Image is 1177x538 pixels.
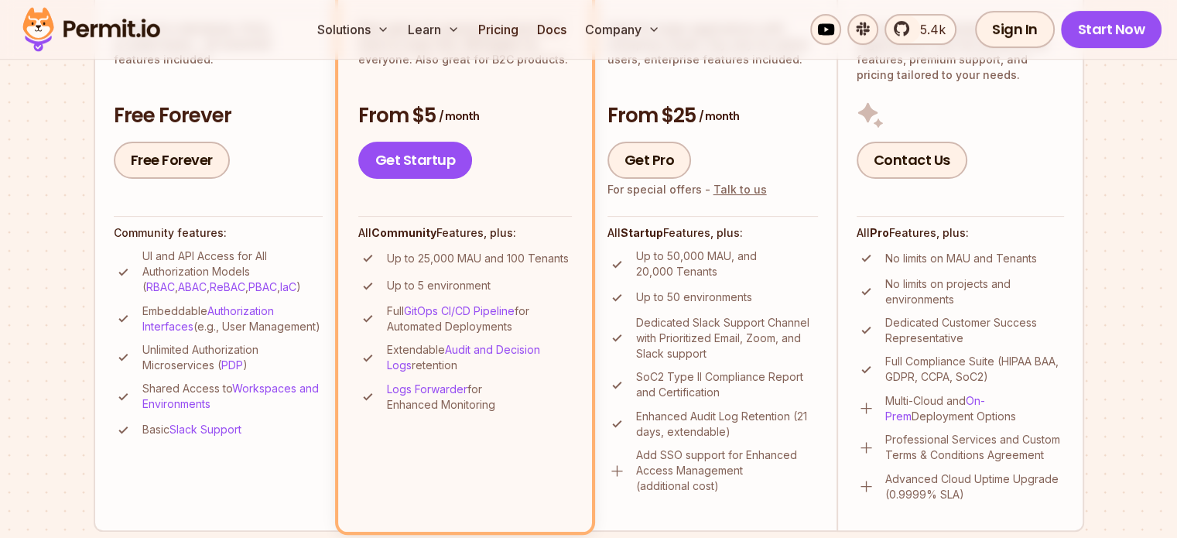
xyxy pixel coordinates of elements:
[885,471,1064,502] p: Advanced Cloud Uptime Upgrade (0.9999% SLA)
[607,182,767,197] div: For special offers -
[358,102,572,130] h3: From $5
[531,14,573,45] a: Docs
[870,226,889,239] strong: Pro
[699,108,739,124] span: / month
[857,142,967,179] a: Contact Us
[975,11,1055,48] a: Sign In
[142,248,323,295] p: UI and API Access for All Authorization Models ( , , , , )
[280,280,296,293] a: IaC
[885,394,985,423] a: On-Prem
[636,248,818,279] p: Up to 50,000 MAU, and 20,000 Tenants
[311,14,395,45] button: Solutions
[607,225,818,241] h4: All Features, plus:
[146,280,175,293] a: RBAC
[885,432,1064,463] p: Professional Services and Custom Terms & Conditions Agreement
[358,142,473,179] a: Get Startup
[142,303,323,334] p: Embeddable (e.g., User Management)
[142,304,274,333] a: Authorization Interfaces
[885,393,1064,424] p: Multi-Cloud and Deployment Options
[911,20,946,39] span: 5.4k
[885,315,1064,346] p: Dedicated Customer Success Representative
[142,381,323,412] p: Shared Access to
[114,142,230,179] a: Free Forever
[472,14,525,45] a: Pricing
[636,315,818,362] p: Dedicated Slack Support Channel with Prioritized Email, Zoom, and Slack support
[142,342,323,373] p: Unlimited Authorization Microservices ( )
[387,342,572,373] p: Extendable retention
[358,225,572,241] h4: All Features, plus:
[387,278,491,293] p: Up to 5 environment
[387,251,569,266] p: Up to 25,000 MAU and 100 Tenants
[885,276,1064,307] p: No limits on projects and environments
[885,354,1064,385] p: Full Compliance Suite (HIPAA BAA, GDPR, CCPA, SoC2)
[579,14,666,45] button: Company
[210,280,245,293] a: ReBAC
[402,14,466,45] button: Learn
[15,3,167,56] img: Permit logo
[621,226,663,239] strong: Startup
[114,225,323,241] h4: Community features:
[387,382,467,396] a: Logs Forwarder
[636,447,818,494] p: Add SSO support for Enhanced Access Management (additional cost)
[857,225,1064,241] h4: All Features, plus:
[387,382,572,413] p: for Enhanced Monitoring
[607,142,692,179] a: Get Pro
[636,369,818,400] p: SoC2 Type II Compliance Report and Certification
[248,280,277,293] a: PBAC
[169,423,241,436] a: Slack Support
[439,108,479,124] span: / month
[387,303,572,334] p: Full for Automated Deployments
[636,290,752,305] p: Up to 50 environments
[404,304,515,317] a: GitOps CI/CD Pipeline
[607,102,818,130] h3: From $25
[178,280,207,293] a: ABAC
[713,183,767,196] a: Talk to us
[142,422,241,437] p: Basic
[114,102,323,130] h3: Free Forever
[636,409,818,440] p: Enhanced Audit Log Retention (21 days, extendable)
[371,226,436,239] strong: Community
[884,14,956,45] a: 5.4k
[1061,11,1162,48] a: Start Now
[221,358,243,372] a: PDP
[387,343,540,372] a: Audit and Decision Logs
[885,251,1037,266] p: No limits on MAU and Tenants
